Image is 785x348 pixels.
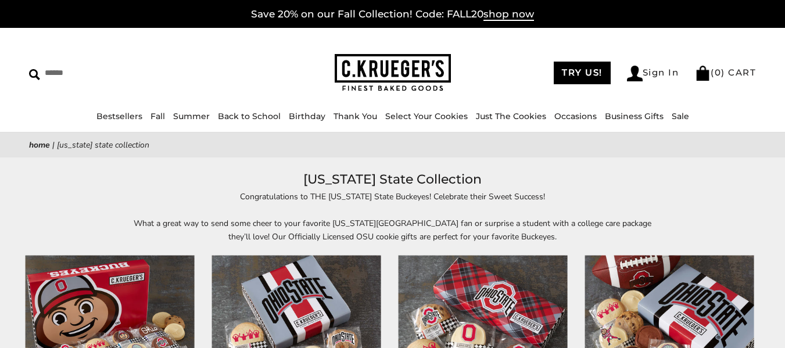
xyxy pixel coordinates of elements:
a: Occasions [554,111,597,121]
a: Back to School [218,111,281,121]
a: (0) CART [695,67,756,78]
img: Bag [695,66,711,81]
a: TRY US! [554,62,611,84]
span: 0 [715,67,722,78]
span: [US_STATE] State Collection [57,139,149,150]
a: Select Your Cookies [385,111,468,121]
a: Business Gifts [605,111,664,121]
input: Search [29,64,198,82]
a: Sale [672,111,689,121]
a: Save 20% on our Fall Collection! Code: FALL20shop now [251,8,534,21]
a: Just The Cookies [476,111,546,121]
span: shop now [483,8,534,21]
nav: breadcrumbs [29,138,756,152]
a: Thank You [334,111,377,121]
p: Congratulations to THE [US_STATE] State Buckeyes! Celebrate their Sweet Success! [126,190,660,203]
a: Sign In [627,66,679,81]
h1: [US_STATE] State Collection [46,169,739,190]
a: Home [29,139,50,150]
p: What a great way to send some cheer to your favorite [US_STATE][GEOGRAPHIC_DATA] fan or surprise ... [126,217,660,243]
img: C.KRUEGER'S [335,54,451,92]
a: Fall [150,111,165,121]
a: Summer [173,111,210,121]
img: Account [627,66,643,81]
span: | [52,139,55,150]
a: Bestsellers [96,111,142,121]
a: Birthday [289,111,325,121]
img: Search [29,69,40,80]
